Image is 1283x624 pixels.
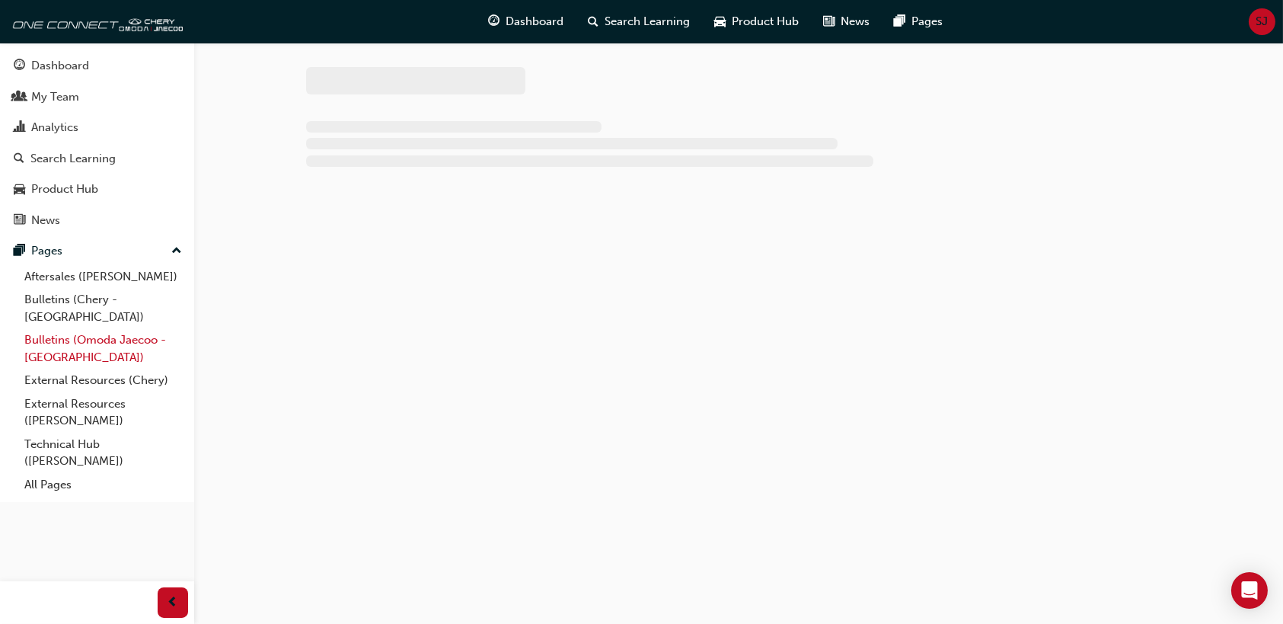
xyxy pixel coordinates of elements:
a: News [6,206,188,235]
a: All Pages [18,473,188,497]
div: Product Hub [31,181,98,198]
span: up-icon [171,242,182,261]
span: chart-icon [14,121,25,135]
a: pages-iconPages [882,6,956,37]
div: Search Learning [30,150,116,168]
div: Dashboard [31,57,89,75]
a: External Resources (Chery) [18,369,188,392]
span: search-icon [14,152,24,166]
span: car-icon [14,183,25,197]
a: car-iconProduct Hub [703,6,812,37]
a: Dashboard [6,52,188,80]
button: Pages [6,237,188,265]
a: Search Learning [6,145,188,173]
a: Technical Hub ([PERSON_NAME]) [18,433,188,473]
a: Product Hub [6,175,188,203]
a: Aftersales ([PERSON_NAME]) [18,265,188,289]
span: guage-icon [489,12,500,31]
a: My Team [6,83,188,111]
span: pages-icon [14,245,25,258]
div: Analytics [31,119,78,136]
a: guage-iconDashboard [477,6,576,37]
img: oneconnect [8,6,183,37]
a: Analytics [6,114,188,142]
a: search-iconSearch Learning [576,6,703,37]
a: Bulletins (Omoda Jaecoo - [GEOGRAPHIC_DATA]) [18,328,188,369]
div: News [31,212,60,229]
button: DashboardMy TeamAnalyticsSearch LearningProduct HubNews [6,49,188,237]
span: car-icon [715,12,726,31]
span: prev-icon [168,594,179,613]
div: My Team [31,88,79,106]
span: search-icon [589,12,599,31]
span: Product Hub [732,13,799,30]
span: guage-icon [14,59,25,73]
a: news-iconNews [812,6,882,37]
span: news-icon [824,12,835,31]
span: people-icon [14,91,25,104]
span: news-icon [14,214,25,228]
div: Open Intercom Messenger [1231,572,1268,609]
a: Bulletins (Chery - [GEOGRAPHIC_DATA]) [18,288,188,328]
span: Search Learning [605,13,691,30]
div: Pages [31,242,62,260]
a: External Resources ([PERSON_NAME]) [18,392,188,433]
span: News [841,13,870,30]
span: Dashboard [506,13,564,30]
span: Pages [912,13,943,30]
span: SJ [1256,13,1269,30]
button: SJ [1249,8,1275,35]
span: pages-icon [895,12,906,31]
